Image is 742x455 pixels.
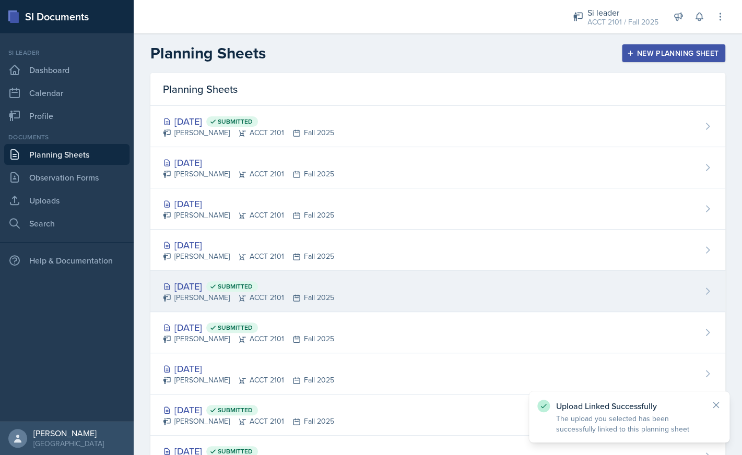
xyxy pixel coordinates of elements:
div: [PERSON_NAME] [33,428,104,438]
a: Observation Forms [4,167,129,188]
div: [DATE] [163,320,334,334]
a: Calendar [4,82,129,103]
a: [DATE] [PERSON_NAME]ACCT 2101Fall 2025 [150,230,725,271]
div: [PERSON_NAME] ACCT 2101 Fall 2025 [163,375,334,386]
span: Submitted [218,117,253,126]
div: Help & Documentation [4,250,129,271]
a: Uploads [4,190,129,211]
a: [DATE] Submitted [PERSON_NAME]ACCT 2101Fall 2025 [150,271,725,312]
div: New Planning Sheet [629,49,719,57]
span: Submitted [218,406,253,414]
div: ACCT 2101 / Fall 2025 [587,17,658,28]
div: [PERSON_NAME] ACCT 2101 Fall 2025 [163,416,334,427]
a: [DATE] Submitted [PERSON_NAME]ACCT 2101Fall 2025 [150,394,725,436]
div: [PERSON_NAME] ACCT 2101 Fall 2025 [163,127,334,138]
p: The upload you selected has been successfully linked to this planning sheet [556,413,702,434]
div: [DATE] [163,279,334,293]
h2: Planning Sheets [150,44,266,63]
p: Upload Linked Successfully [556,401,702,411]
div: [PERSON_NAME] ACCT 2101 Fall 2025 [163,333,334,344]
a: Profile [4,105,129,126]
div: [GEOGRAPHIC_DATA] [33,438,104,449]
div: [DATE] [163,362,334,376]
a: Search [4,213,129,234]
a: Planning Sheets [4,144,129,165]
div: [PERSON_NAME] ACCT 2101 Fall 2025 [163,292,334,303]
span: Submitted [218,324,253,332]
div: [PERSON_NAME] ACCT 2101 Fall 2025 [163,169,334,179]
div: Planning Sheets [150,73,725,106]
div: [DATE] [163,403,334,417]
a: [DATE] [PERSON_NAME]ACCT 2101Fall 2025 [150,188,725,230]
div: [PERSON_NAME] ACCT 2101 Fall 2025 [163,251,334,262]
div: Si leader [4,48,129,57]
div: [DATE] [163,197,334,211]
a: [DATE] Submitted [PERSON_NAME]ACCT 2101Fall 2025 [150,312,725,353]
a: [DATE] Submitted [PERSON_NAME]ACCT 2101Fall 2025 [150,106,725,147]
div: [PERSON_NAME] ACCT 2101 Fall 2025 [163,210,334,221]
div: Si leader [587,6,658,19]
a: [DATE] [PERSON_NAME]ACCT 2101Fall 2025 [150,147,725,188]
a: [DATE] [PERSON_NAME]ACCT 2101Fall 2025 [150,353,725,394]
div: [DATE] [163,114,334,128]
span: Submitted [218,282,253,291]
div: Documents [4,133,129,142]
a: Dashboard [4,59,129,80]
div: [DATE] [163,155,334,170]
div: [DATE] [163,238,334,252]
button: New Planning Sheet [622,44,725,62]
